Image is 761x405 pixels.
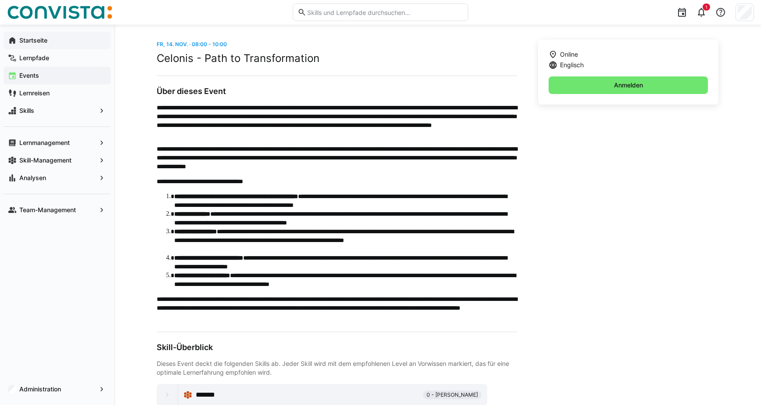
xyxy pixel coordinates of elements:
[157,343,517,352] h3: Skill-Überblick
[560,50,578,59] span: Online
[157,52,517,65] h2: Celonis - Path to Transformation
[157,41,227,47] span: Fr, 14. Nov. · 08:00 - 10:00
[560,61,584,69] span: Englisch
[549,76,708,94] button: Anmelden
[705,4,707,10] span: 1
[613,81,644,90] span: Anmelden
[157,359,517,377] div: Dieses Event deckt die folgenden Skills ab. Jeder Skill wird mit dem empfohlenen Level an Vorwiss...
[306,8,463,16] input: Skills und Lernpfade durchsuchen…
[427,391,478,398] span: 0 - [PERSON_NAME]
[157,87,517,96] h3: Über dieses Event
